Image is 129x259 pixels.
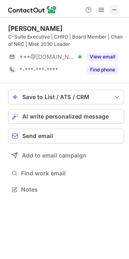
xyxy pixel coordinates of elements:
[8,5,57,15] img: ContactOut v5.3.10
[8,148,124,163] button: Add to email campaign
[8,168,124,179] button: Find work email
[22,133,53,139] span: Send email
[21,170,121,177] span: Find work email
[21,186,121,193] span: Notes
[86,66,118,74] button: Reveal Button
[22,94,110,100] div: Save to List / ATS / CRM
[86,53,118,61] button: Reveal Button
[8,184,124,195] button: Notes
[22,152,86,159] span: Add to email campaign
[8,109,124,124] button: AI write personalized message
[8,129,124,143] button: Send email
[22,113,109,120] span: AI write personalized message
[19,53,75,60] span: ***@[DOMAIN_NAME]
[8,24,62,32] div: [PERSON_NAME]
[8,33,124,48] div: C-Suite Executive | CHRO | Board Member | Chair of NRC | Misk 2030 Leader
[8,90,124,104] button: save-profile-one-click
